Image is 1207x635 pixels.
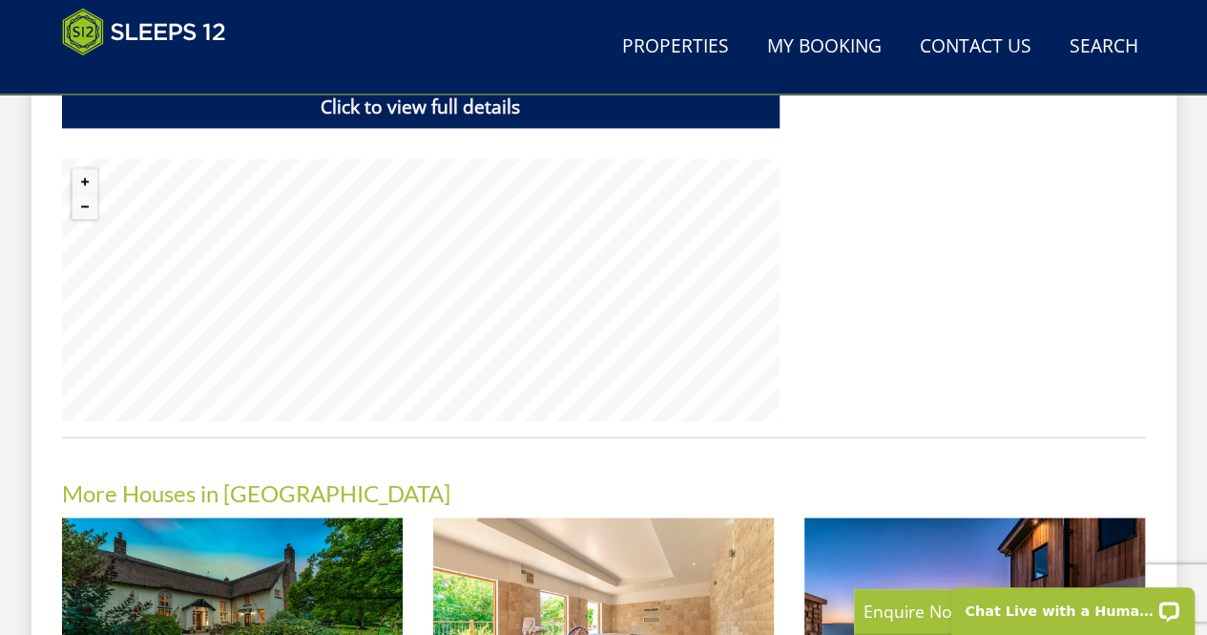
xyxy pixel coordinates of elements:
[62,86,780,129] a: Click to view full details
[760,26,889,69] a: My Booking
[912,26,1039,69] a: Contact Us
[52,67,253,83] iframe: Customer reviews powered by Trustpilot
[864,599,1150,624] p: Enquire Now
[614,26,737,69] a: Properties
[939,575,1207,635] iframe: LiveChat chat widget
[1062,26,1146,69] a: Search
[73,194,97,219] button: Zoom out
[62,478,450,506] a: More Houses in [GEOGRAPHIC_DATA]
[73,169,97,194] button: Zoom in
[62,159,780,421] canvas: Map
[62,8,226,55] img: Sleeps 12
